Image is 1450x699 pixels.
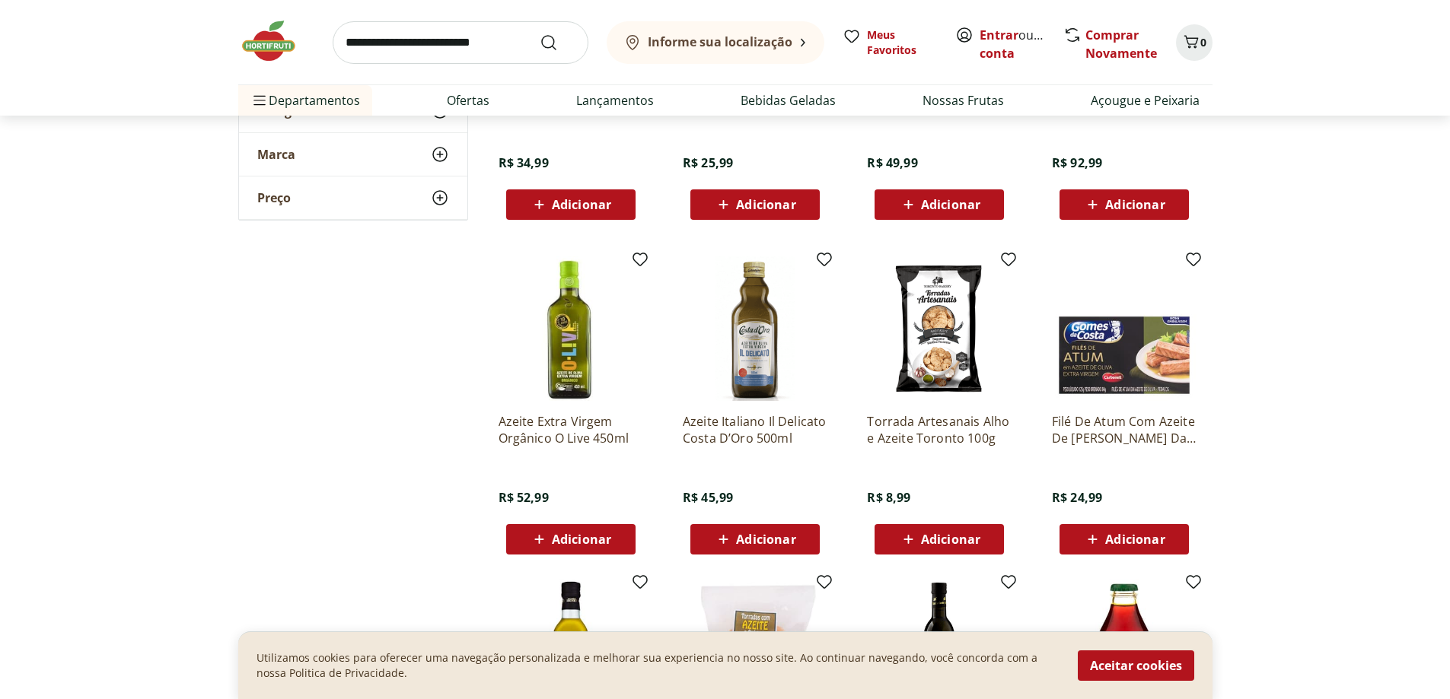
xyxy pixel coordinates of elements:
[552,199,611,211] span: Adicionar
[257,650,1060,681] p: Utilizamos cookies para oferecer uma navegação personalizada e melhorar sua experiencia no nosso ...
[257,190,291,205] span: Preço
[875,189,1004,220] button: Adicionar
[1052,489,1102,506] span: R$ 24,99
[683,256,827,401] img: Azeite Italiano Il Delicato Costa D’Oro 500ml
[257,147,295,162] span: Marca
[1091,91,1200,110] a: Açougue e Peixaria
[499,154,549,171] span: R$ 34,99
[1078,650,1194,681] button: Aceitar cookies
[980,26,1047,62] span: ou
[736,199,795,211] span: Adicionar
[921,199,980,211] span: Adicionar
[607,21,824,64] button: Informe sua localização
[1052,413,1197,446] a: Filé De Atum Com Azeite De [PERSON_NAME] Da Costa 125G
[690,189,820,220] button: Adicionar
[239,133,467,176] button: Marca
[683,154,733,171] span: R$ 25,99
[1052,256,1197,401] img: Filé De Atum Com Azeite De Oliva Gomes Da Costa 125G
[1105,199,1165,211] span: Adicionar
[1200,35,1206,49] span: 0
[333,21,588,64] input: search
[980,27,1063,62] a: Criar conta
[867,256,1012,401] img: Torrada Artesanais Alho e Azeite Toronto 100g
[506,524,636,554] button: Adicionar
[736,533,795,545] span: Adicionar
[238,18,314,64] img: Hortifruti
[921,533,980,545] span: Adicionar
[867,27,937,58] span: Meus Favoritos
[980,27,1018,43] a: Entrar
[250,82,269,119] button: Menu
[1176,24,1213,61] button: Carrinho
[1052,154,1102,171] span: R$ 92,99
[867,489,910,506] span: R$ 8,99
[648,33,792,50] b: Informe sua localização
[499,256,643,401] img: Azeite Extra Virgem Orgânico O Live 450ml
[1105,533,1165,545] span: Adicionar
[499,413,643,446] a: Azeite Extra Virgem Orgânico O Live 450ml
[690,524,820,554] button: Adicionar
[843,27,937,58] a: Meus Favoritos
[1085,27,1157,62] a: Comprar Novamente
[683,489,733,506] span: R$ 45,99
[239,176,467,219] button: Preço
[250,82,360,119] span: Departamentos
[1060,524,1189,554] button: Adicionar
[1060,189,1189,220] button: Adicionar
[683,413,827,446] a: Azeite Italiano Il Delicato Costa D’Oro 500ml
[867,413,1012,446] a: Torrada Artesanais Alho e Azeite Toronto 100g
[576,91,654,110] a: Lançamentos
[875,524,1004,554] button: Adicionar
[499,489,549,506] span: R$ 52,99
[540,33,576,52] button: Submit Search
[867,154,917,171] span: R$ 49,99
[552,533,611,545] span: Adicionar
[447,91,489,110] a: Ofertas
[506,189,636,220] button: Adicionar
[923,91,1004,110] a: Nossas Frutas
[741,91,836,110] a: Bebidas Geladas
